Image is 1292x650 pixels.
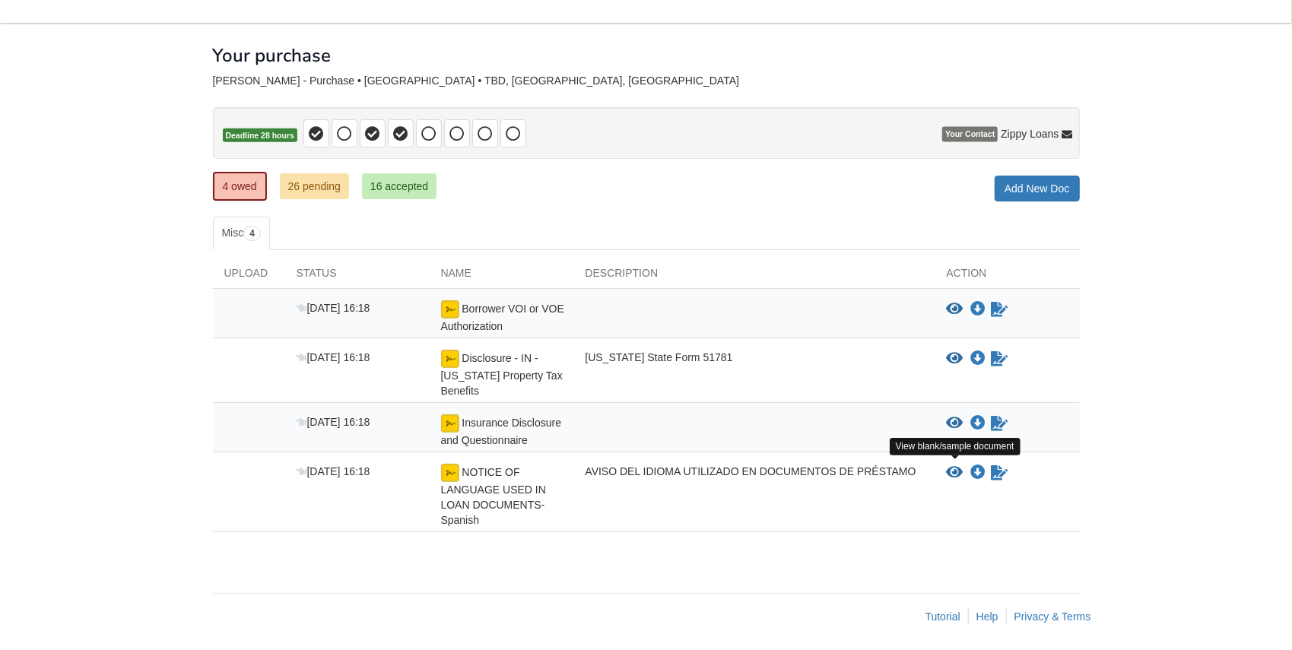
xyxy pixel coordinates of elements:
span: Borrower VOI or VOE Authorization [441,303,564,332]
div: Action [935,265,1080,288]
div: Status [285,265,430,288]
button: View Borrower VOI or VOE Authorization [947,302,963,317]
div: AVISO DEL IDIOMA UTILIZADO EN DOCUMENTOS DE PRÉSTAMO [574,464,935,528]
img: Ready for you to esign [441,300,459,319]
span: [DATE] 16:18 [297,416,370,428]
a: Help [976,610,998,623]
a: 26 pending [280,173,349,199]
div: Description [574,265,935,288]
span: Deadline 28 hours [223,128,297,143]
a: Download Disclosure - IN - Indiana Property Tax Benefits [971,353,986,365]
a: Sign Form [990,414,1010,433]
div: Upload [213,265,285,288]
a: Sign Form [990,350,1010,368]
button: View Disclosure - IN - Indiana Property Tax Benefits [947,351,963,366]
div: [PERSON_NAME] - Purchase • [GEOGRAPHIC_DATA] • TBD, [GEOGRAPHIC_DATA], [GEOGRAPHIC_DATA] [213,75,1080,87]
span: [DATE] 16:18 [297,302,370,314]
a: Misc [213,217,270,250]
div: View blank/sample document [890,438,1021,455]
a: Sign Form [990,300,1010,319]
a: 16 accepted [362,173,436,199]
img: Ready for you to esign [441,350,459,368]
a: Add New Doc [995,176,1080,201]
span: [DATE] 16:18 [297,351,370,363]
a: Download Borrower VOI or VOE Authorization [971,303,986,315]
div: Name [430,265,574,288]
a: Download NOTICE OF LANGUAGE USED IN LOAN DOCUMENTS-Spanish [971,467,986,479]
a: Download Insurance Disclosure and Questionnaire [971,417,986,430]
button: View Insurance Disclosure and Questionnaire [947,416,963,431]
button: View NOTICE OF LANGUAGE USED IN LOAN DOCUMENTS-Spanish [947,465,963,480]
a: Privacy & Terms [1014,610,1091,623]
span: Disclosure - IN - [US_STATE] Property Tax Benefits [441,352,563,397]
div: [US_STATE] State Form 51781 [574,350,935,398]
span: [DATE] 16:18 [297,465,370,477]
img: Ready for you to esign [441,464,459,482]
a: 4 owed [213,172,267,201]
span: Insurance Disclosure and Questionnaire [441,417,562,446]
img: Ready for you to esign [441,414,459,433]
span: Your Contact [942,127,998,142]
h1: Your purchase [213,46,332,65]
span: NOTICE OF LANGUAGE USED IN LOAN DOCUMENTS-Spanish [441,466,546,526]
span: 4 [243,226,261,241]
a: Tutorial [925,610,960,623]
span: Zippy Loans [1001,127,1059,142]
a: Sign Form [990,464,1010,482]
